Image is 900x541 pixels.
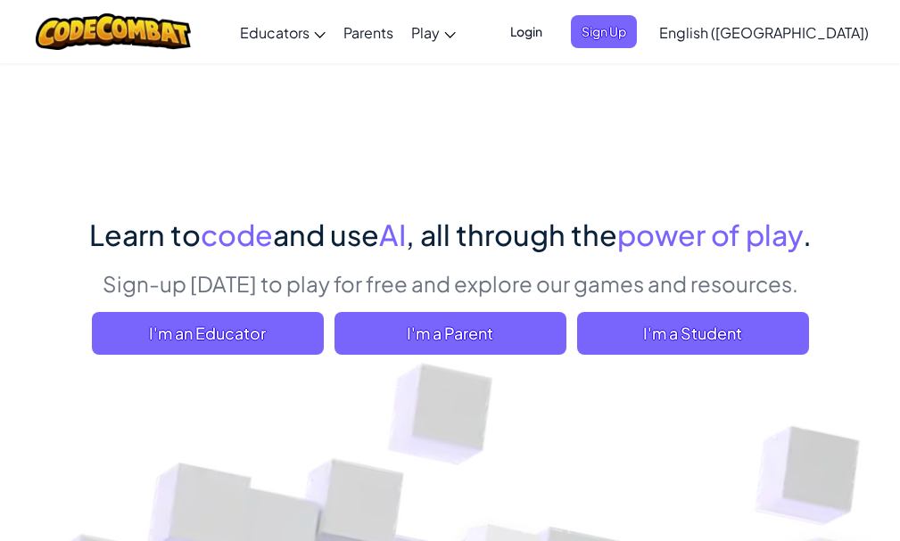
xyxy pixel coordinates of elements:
span: , all through the [406,217,617,252]
span: Educators [240,23,310,42]
img: CodeCombat logo [36,13,192,50]
a: I'm a Parent [334,312,566,355]
button: Sign Up [571,15,637,48]
span: Learn to [89,217,201,252]
span: . [803,217,812,252]
span: power of play [617,217,803,252]
span: English ([GEOGRAPHIC_DATA]) [659,23,869,42]
a: Play [402,8,465,56]
button: Login [500,15,553,48]
span: and use [273,217,379,252]
p: Sign-up [DATE] to play for free and explore our games and resources. [89,268,812,299]
button: I'm a Student [577,312,809,355]
span: AI [379,217,406,252]
a: I'm an Educator [92,312,324,355]
a: Parents [334,8,402,56]
span: code [201,217,273,252]
a: English ([GEOGRAPHIC_DATA]) [650,8,878,56]
a: Educators [231,8,334,56]
span: Play [411,23,440,42]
